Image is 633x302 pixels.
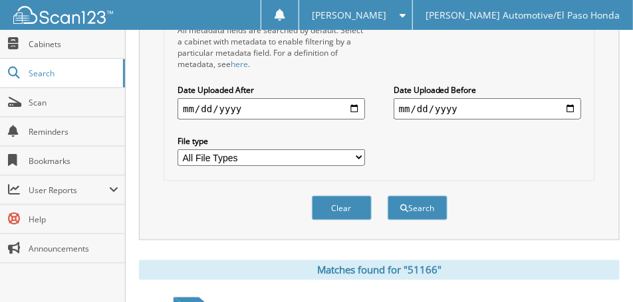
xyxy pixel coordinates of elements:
span: Bookmarks [29,155,118,167]
div: All metadata fields are searched by default. Select a cabinet with metadata to enable filtering b... [178,25,365,70]
span: [PERSON_NAME] [312,11,386,19]
button: Clear [312,196,372,220]
span: Help [29,214,118,225]
span: Cabinets [29,38,118,50]
span: Scan [29,97,118,108]
label: Date Uploaded Before [394,84,581,96]
label: File type [178,135,365,147]
img: scan123-logo-white.svg [13,6,113,24]
span: Search [29,68,116,79]
input: end [394,98,581,119]
span: User Reports [29,185,109,196]
button: Search [388,196,447,220]
span: Announcements [29,243,118,254]
iframe: Chat Widget [567,238,633,302]
input: start [178,98,365,119]
span: Reminders [29,126,118,137]
label: Date Uploaded After [178,84,365,96]
span: [PERSON_NAME] Automotive/El Paso Honda [426,11,620,19]
a: here [231,58,248,70]
div: Matches found for "51166" [139,260,620,280]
